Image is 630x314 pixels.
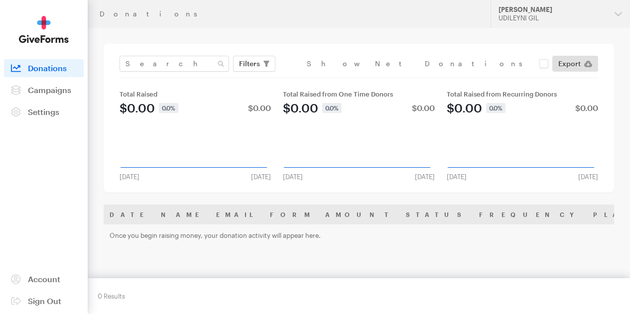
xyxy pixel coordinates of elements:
[120,56,229,72] input: Search Name & Email
[239,58,260,70] span: Filters
[447,102,482,114] div: $0.00
[120,102,155,114] div: $0.00
[4,103,84,121] a: Settings
[28,296,61,306] span: Sign Out
[28,274,60,284] span: Account
[283,102,318,114] div: $0.00
[575,104,598,112] div: $0.00
[233,56,275,72] button: Filters
[499,14,607,22] div: UDILEYNI GIL
[277,173,309,181] div: [DATE]
[120,90,271,98] div: Total Raised
[104,205,155,224] th: Date
[412,104,435,112] div: $0.00
[486,103,505,113] div: 0.0%
[264,205,319,224] th: Form
[245,173,277,181] div: [DATE]
[4,59,84,77] a: Donations
[319,205,400,224] th: Amount
[155,205,210,224] th: Name
[400,205,473,224] th: Status
[4,292,84,310] a: Sign Out
[409,173,441,181] div: [DATE]
[552,56,598,72] a: Export
[28,85,71,95] span: Campaigns
[558,58,581,70] span: Export
[114,173,145,181] div: [DATE]
[4,81,84,99] a: Campaigns
[210,205,264,224] th: Email
[322,103,342,113] div: 0.0%
[447,90,598,98] div: Total Raised from Recurring Donors
[4,270,84,288] a: Account
[28,63,67,73] span: Donations
[19,16,69,43] img: GiveForms
[248,104,271,112] div: $0.00
[473,205,587,224] th: Frequency
[572,173,604,181] div: [DATE]
[499,5,607,14] div: [PERSON_NAME]
[98,288,125,304] div: 0 Results
[28,107,59,116] span: Settings
[283,90,434,98] div: Total Raised from One Time Donors
[159,103,178,113] div: 0.0%
[441,173,473,181] div: [DATE]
